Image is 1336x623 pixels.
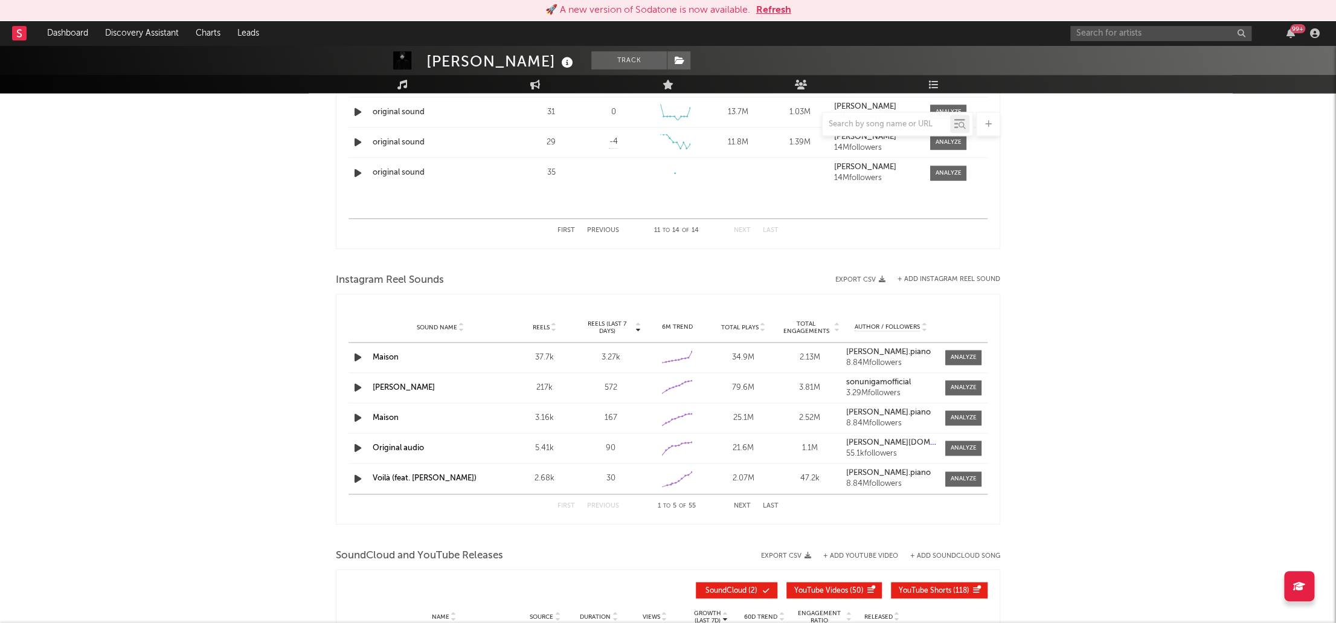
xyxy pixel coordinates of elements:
[846,348,936,357] a: [PERSON_NAME].piano
[557,227,575,234] button: First
[811,553,898,560] div: + Add YouTube Video
[756,3,791,18] button: Refresh
[713,382,774,394] div: 79.6M
[780,442,840,454] div: 1.1M
[885,276,1000,283] div: + Add Instagram Reel Sound
[417,324,457,331] span: Sound Name
[772,106,828,118] div: 1.03M
[713,442,774,454] div: 21.6M
[834,163,918,172] a: [PERSON_NAME]
[373,353,399,361] a: Maison
[898,553,1000,560] button: + Add SoundCloud Song
[523,106,579,118] div: 31
[1286,28,1295,38] button: 99+
[580,382,641,394] div: 572
[705,587,747,594] span: SoundCloud
[557,503,575,509] button: First
[794,587,864,594] span: ( 50 )
[97,21,187,45] a: Discovery Assistant
[823,553,898,560] button: + Add YouTube Video
[734,227,751,234] button: Next
[523,137,579,149] div: 29
[846,450,936,458] div: 55.1k followers
[786,582,882,598] button: YouTube Videos(50)
[846,389,936,398] div: 3.29M followers
[780,382,840,394] div: 3.81M
[780,412,840,424] div: 2.52M
[713,473,774,485] div: 2.07M
[373,137,499,149] a: original sound
[823,120,950,129] input: Search by song name or URL
[835,276,885,283] button: Export CSV
[587,503,619,509] button: Previous
[591,51,667,69] button: Track
[229,21,268,45] a: Leads
[373,106,499,118] a: original sound
[834,133,896,141] strong: [PERSON_NAME]
[846,359,936,367] div: 8.84M followers
[611,106,615,118] div: 0
[864,613,893,620] span: Released
[373,474,477,482] a: Voilà (feat. [PERSON_NAME])
[744,613,777,620] span: 60D Trend
[734,503,751,509] button: Next
[780,352,840,364] div: 2.13M
[834,103,918,111] a: [PERSON_NAME]
[834,144,918,152] div: 14M followers
[846,408,930,416] strong: [PERSON_NAME].piano
[545,3,750,18] div: 🚀 A new version of Sodatone is now available.
[898,276,1000,283] button: + Add Instagram Reel Sound
[679,503,686,509] span: of
[710,106,766,118] div: 13.7M
[643,224,710,238] div: 11 14 14
[780,320,833,335] span: Total Engagements
[663,503,670,509] span: to
[643,613,660,620] span: Views
[846,378,910,386] strong: sonunigamofficial
[373,384,435,392] a: [PERSON_NAME]
[580,613,611,620] span: Duration
[609,136,617,148] span: -4
[373,414,399,422] a: Maison
[187,21,229,45] a: Charts
[710,137,766,149] div: 11.8M
[846,469,930,477] strong: [PERSON_NAME].piano
[336,549,503,563] span: SoundCloud and YouTube Releases
[580,320,634,335] span: Reels (last 7 days)
[643,499,710,514] div: 1 5 55
[514,442,574,454] div: 5.41k
[834,163,896,171] strong: [PERSON_NAME]
[587,227,619,234] button: Previous
[523,167,579,179] div: 35
[647,323,707,332] div: 6M Trend
[580,473,641,485] div: 30
[763,227,779,234] button: Last
[780,473,840,485] div: 47.2k
[514,473,574,485] div: 2.68k
[910,553,1000,560] button: + Add SoundCloud Song
[532,324,549,331] span: Reels
[763,503,779,509] button: Last
[713,412,774,424] div: 25.1M
[696,582,777,598] button: SoundCloud(2)
[834,133,918,141] a: [PERSON_NAME]
[663,228,670,233] span: to
[846,408,936,417] a: [PERSON_NAME].piano
[834,174,918,182] div: 14M followers
[846,348,930,356] strong: [PERSON_NAME].piano
[846,480,936,488] div: 8.84M followers
[846,419,936,428] div: 8.84M followers
[846,439,972,447] strong: [PERSON_NAME][DOMAIN_NAME]
[373,167,499,179] a: original sound
[761,552,811,560] button: Export CSV
[899,587,951,594] span: YouTube Shorts
[514,352,574,364] div: 37.7k
[514,412,574,424] div: 3.16k
[693,609,721,616] p: Growth
[1290,24,1305,33] div: 99 +
[373,444,424,452] a: Original audio
[426,51,576,71] div: [PERSON_NAME]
